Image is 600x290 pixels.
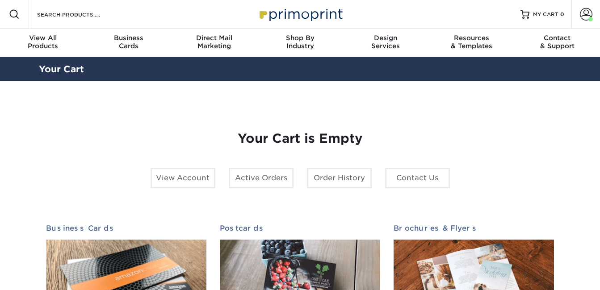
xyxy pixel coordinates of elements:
[257,29,343,57] a: Shop ByIndustry
[257,34,343,42] span: Shop By
[36,9,123,20] input: SEARCH PRODUCTS.....
[428,34,514,42] span: Resources
[514,34,600,50] div: & Support
[86,29,172,57] a: BusinessCards
[86,34,172,42] span: Business
[220,224,380,232] h2: Postcards
[560,11,564,17] span: 0
[39,64,84,75] a: Your Cart
[394,224,554,232] h2: Brochures & Flyers
[385,168,450,188] a: Contact Us
[428,34,514,50] div: & Templates
[343,34,428,50] div: Services
[257,34,343,50] div: Industry
[86,34,172,50] div: Cards
[46,131,554,146] h1: Your Cart is Empty
[172,34,257,42] span: Direct Mail
[151,168,215,188] a: View Account
[46,224,206,232] h2: Business Cards
[229,168,294,188] a: Active Orders
[514,34,600,42] span: Contact
[533,11,558,18] span: MY CART
[428,29,514,57] a: Resources& Templates
[307,168,372,188] a: Order History
[172,34,257,50] div: Marketing
[343,34,428,42] span: Design
[343,29,428,57] a: DesignServices
[172,29,257,57] a: Direct MailMarketing
[514,29,600,57] a: Contact& Support
[256,4,345,24] img: Primoprint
